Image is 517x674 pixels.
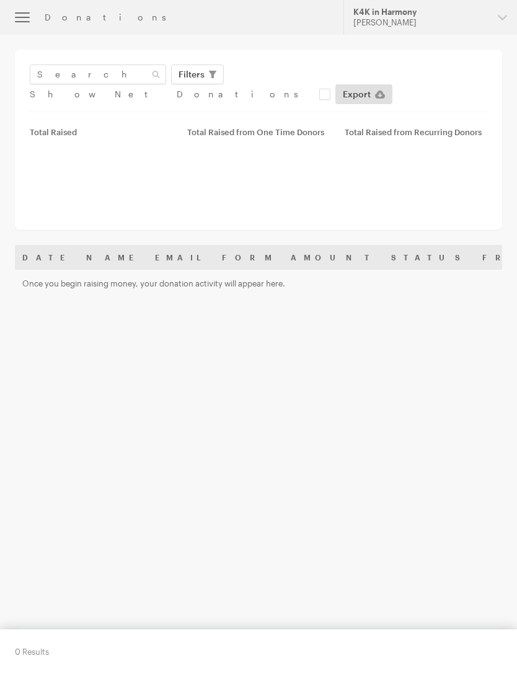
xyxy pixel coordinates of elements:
span: Filters [179,67,205,82]
div: Total Raised from Recurring Donors [345,127,487,137]
div: Total Raised [30,127,172,137]
th: Name [79,245,148,270]
div: 0 Results [15,642,49,662]
input: Search Name & Email [30,64,166,84]
div: Total Raised from One Time Donors [187,127,330,137]
a: Export [335,84,392,104]
th: Form [214,245,283,270]
button: Filters [171,64,224,84]
th: Email [148,245,214,270]
th: Date [15,245,79,270]
span: Export [343,87,371,102]
div: [PERSON_NAME] [353,17,488,28]
div: K4K in Harmony [353,7,488,17]
th: Amount [283,245,384,270]
th: Status [384,245,475,270]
